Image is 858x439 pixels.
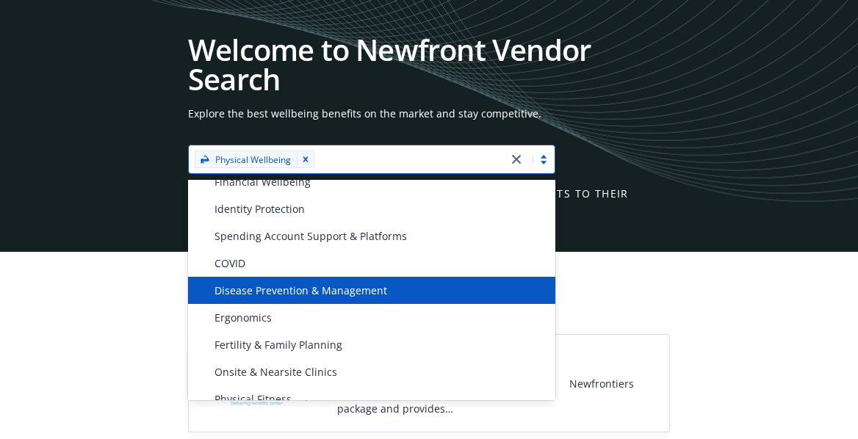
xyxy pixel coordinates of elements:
[215,152,291,167] span: Physical Wellbeing
[214,228,407,244] span: Spending Account Support & Platforms
[214,283,387,298] span: Disease Prevention & Management
[214,364,337,380] span: Onsite & Nearsite Clinics
[188,35,670,94] h1: Welcome to Newfront Vendor Search
[297,150,314,168] div: Remove [object Object]
[214,201,305,217] span: Identity Protection
[201,152,291,167] span: Physical Wellbeing
[214,337,342,352] span: Fertility & Family Planning
[508,150,525,168] a: close
[569,376,634,391] span: Newfrontiers
[214,310,272,325] span: Ergonomics
[214,391,292,407] span: Physical Fitness
[214,174,311,189] span: Financial Wellbeing
[188,106,670,121] span: Explore the best wellbeing benefits on the market and stay competitive.
[214,255,245,271] span: COVID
